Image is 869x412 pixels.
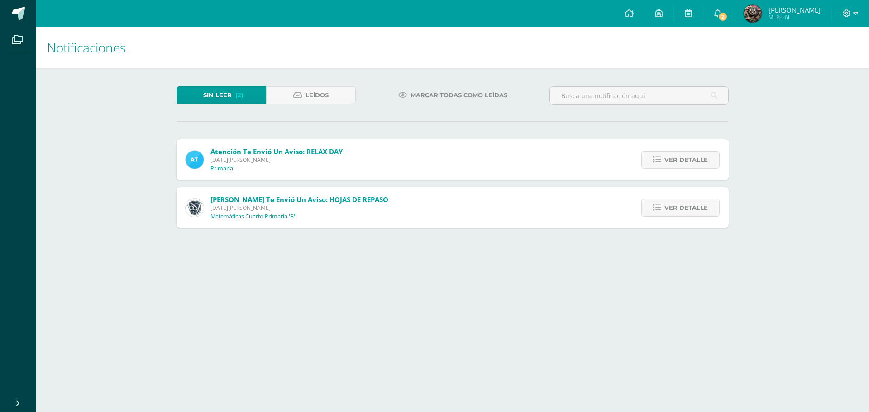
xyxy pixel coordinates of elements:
[744,5,762,23] img: 59b36a082c41914072a936266d466df8.png
[306,87,329,104] span: Leídos
[210,147,343,156] span: Atención te envió un aviso: RELAX DAY
[186,199,204,217] img: 0622cc53a9ab5ff111be8da30c91df7e.png
[411,87,507,104] span: Marcar todas como leídas
[718,12,728,22] span: 2
[235,87,244,104] span: (2)
[387,86,519,104] a: Marcar todas como leídas
[550,87,728,104] input: Busca una notificación aquí
[186,151,204,169] img: 9fc725f787f6a993fc92a288b7a8b70c.png
[769,14,821,21] span: Mi Perfil
[664,199,708,216] span: Ver detalle
[769,5,821,14] span: [PERSON_NAME]
[210,165,233,172] p: Primaria
[47,39,126,56] span: Notificaciones
[664,152,708,168] span: Ver detalle
[210,213,295,220] p: Matemáticas Cuarto Primaria 'B'
[177,86,266,104] a: Sin leer(2)
[266,86,356,104] a: Leídos
[203,87,232,104] span: Sin leer
[210,195,388,204] span: [PERSON_NAME] te envió un aviso: HOJAS DE REPASO
[210,156,343,164] span: [DATE][PERSON_NAME]
[210,204,388,212] span: [DATE][PERSON_NAME]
